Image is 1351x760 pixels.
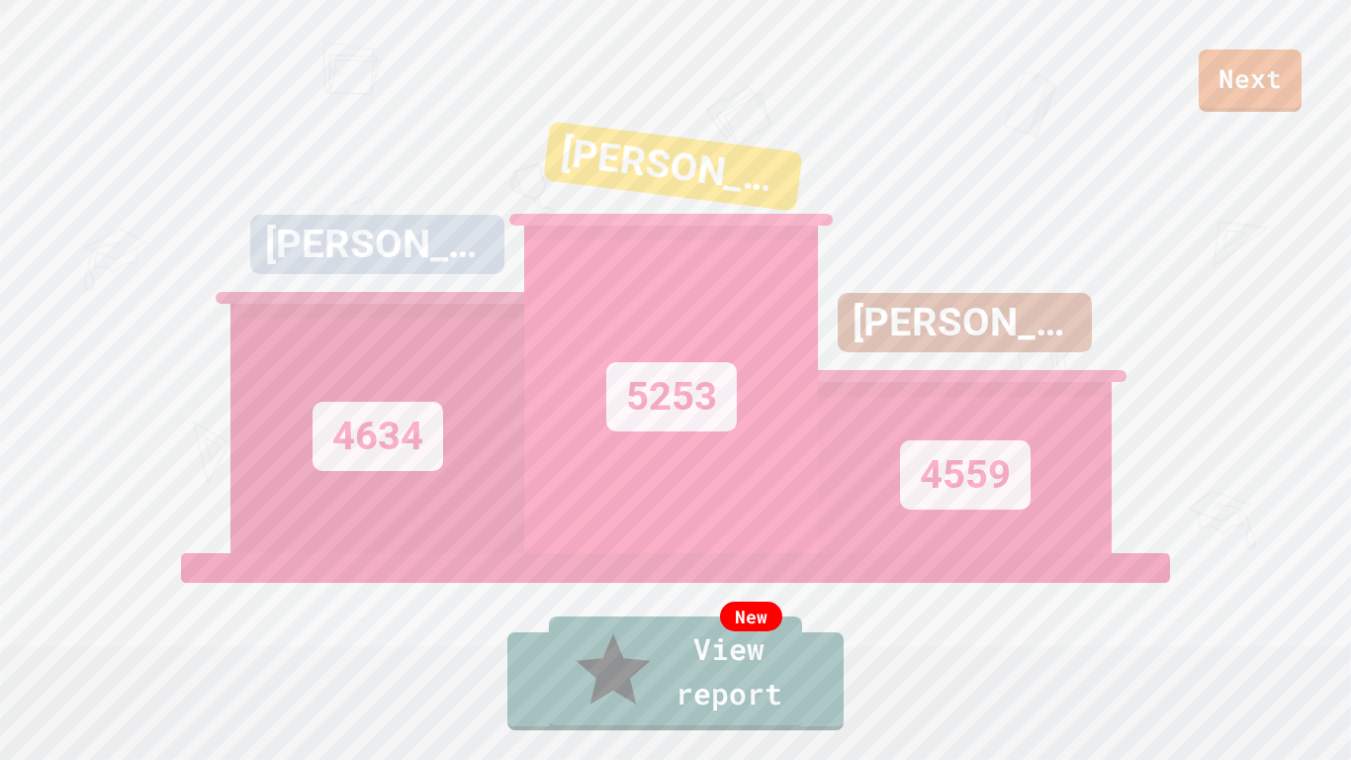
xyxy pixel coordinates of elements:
[900,440,1031,510] div: 4559
[543,121,803,211] div: [PERSON_NAME]
[720,602,782,631] div: New
[838,293,1092,352] div: [PERSON_NAME]
[549,617,802,729] a: View report
[313,402,443,471] div: 4634
[1199,49,1302,112] a: Next
[250,215,504,274] div: [PERSON_NAME]
[606,362,737,431] div: 5253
